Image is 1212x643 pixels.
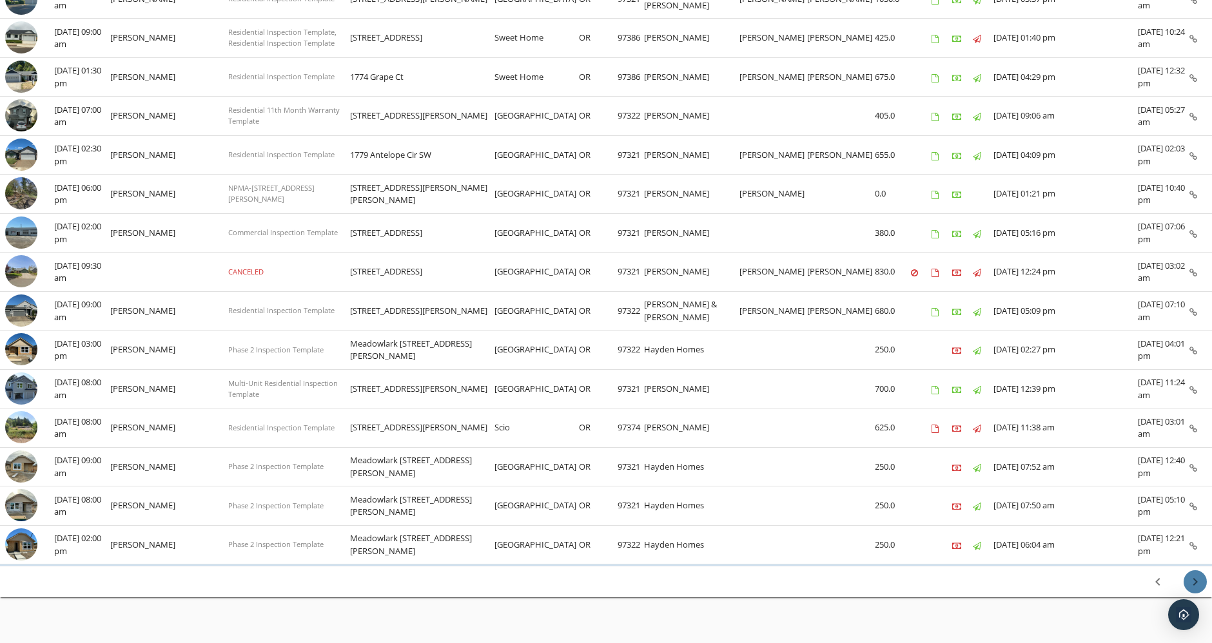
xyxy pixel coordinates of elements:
[579,369,618,408] td: OR
[579,175,618,214] td: OR
[110,19,178,58] td: [PERSON_NAME]
[875,213,911,253] td: 380.0
[644,447,739,486] td: Hayden Homes
[993,97,1138,136] td: [DATE] 09:06 am
[739,175,807,214] td: [PERSON_NAME]
[350,213,494,253] td: [STREET_ADDRESS]
[54,135,110,175] td: [DATE] 02:30 pm
[228,423,335,432] span: Residential Inspection Template
[875,486,911,526] td: 250.0
[644,19,739,58] td: [PERSON_NAME]
[494,291,579,331] td: [GEOGRAPHIC_DATA]
[1146,570,1169,593] button: Previous page
[739,19,807,58] td: [PERSON_NAME]
[1168,599,1199,630] div: Open Intercom Messenger
[579,525,618,564] td: OR
[228,305,335,315] span: Residential Inspection Template
[1150,574,1166,590] i: chevron_left
[54,408,110,448] td: [DATE] 08:00 am
[618,175,644,214] td: 97321
[875,97,911,136] td: 405.0
[110,408,178,448] td: [PERSON_NAME]
[494,213,579,253] td: [GEOGRAPHIC_DATA]
[644,175,739,214] td: [PERSON_NAME]
[739,57,807,97] td: [PERSON_NAME]
[5,21,37,53] img: image_processing2025071292f6ob91.jpeg
[228,227,338,237] span: Commercial Inspection Template
[1138,291,1189,331] td: [DATE] 07:10 am
[5,294,37,327] img: image_processing2025071096bouiq9.jpeg
[54,447,110,486] td: [DATE] 09:00 am
[5,489,37,521] img: image_processing2025070575b60j46.jpeg
[644,291,739,331] td: [PERSON_NAME] & [PERSON_NAME]
[5,255,37,287] img: streetview
[5,411,37,443] img: streetview
[228,267,264,276] span: CANCELED
[618,291,644,331] td: 97322
[579,331,618,370] td: OR
[993,213,1138,253] td: [DATE] 05:16 pm
[494,447,579,486] td: [GEOGRAPHIC_DATA]
[1138,175,1189,214] td: [DATE] 10:40 pm
[644,331,739,370] td: Hayden Homes
[350,408,494,448] td: [STREET_ADDRESS][PERSON_NAME]
[875,331,911,370] td: 250.0
[579,408,618,448] td: OR
[644,57,739,97] td: [PERSON_NAME]
[494,253,579,292] td: [GEOGRAPHIC_DATA]
[618,447,644,486] td: 97321
[993,525,1138,564] td: [DATE] 06:04 am
[228,539,324,549] span: Phase 2 Inspection Template
[110,175,178,214] td: [PERSON_NAME]
[579,447,618,486] td: OR
[110,447,178,486] td: [PERSON_NAME]
[350,486,494,526] td: Meadowlark [STREET_ADDRESS][PERSON_NAME]
[350,97,494,136] td: [STREET_ADDRESS][PERSON_NAME]
[5,372,37,405] img: image_processing2025070890kkm2ye.jpeg
[5,450,37,483] img: image_processing2025070593ikvg74.jpeg
[807,291,875,331] td: [PERSON_NAME]
[1138,19,1189,58] td: [DATE] 10:24 am
[875,19,911,58] td: 425.0
[350,253,494,292] td: [STREET_ADDRESS]
[1184,570,1207,593] button: Next page
[350,175,494,214] td: [STREET_ADDRESS][PERSON_NAME][PERSON_NAME]
[993,369,1138,408] td: [DATE] 12:39 pm
[618,525,644,564] td: 97322
[54,369,110,408] td: [DATE] 08:00 am
[1138,97,1189,136] td: [DATE] 05:27 am
[228,501,324,510] span: Phase 2 Inspection Template
[494,97,579,136] td: [GEOGRAPHIC_DATA]
[494,486,579,526] td: [GEOGRAPHIC_DATA]
[350,19,494,58] td: [STREET_ADDRESS]
[993,447,1138,486] td: [DATE] 07:52 am
[5,99,37,131] img: image_processing2025071178l71x4g.jpeg
[110,57,178,97] td: [PERSON_NAME]
[875,175,911,214] td: 0.0
[1138,135,1189,175] td: [DATE] 02:03 pm
[644,253,739,292] td: [PERSON_NAME]
[875,525,911,564] td: 250.0
[350,291,494,331] td: [STREET_ADDRESS][PERSON_NAME]
[618,19,644,58] td: 97386
[644,369,739,408] td: [PERSON_NAME]
[1138,408,1189,448] td: [DATE] 03:01 am
[618,213,644,253] td: 97321
[5,61,37,93] img: image_processing2025071184btz9uu.jpeg
[644,213,739,253] td: [PERSON_NAME]
[644,525,739,564] td: Hayden Homes
[110,135,178,175] td: [PERSON_NAME]
[228,183,315,204] span: NPMA-[STREET_ADDRESS][PERSON_NAME]
[644,486,739,526] td: Hayden Homes
[5,528,37,561] img: image_processing2025070475nwzl5e.jpeg
[54,525,110,564] td: [DATE] 02:00 pm
[739,253,807,292] td: [PERSON_NAME]
[618,135,644,175] td: 97321
[618,408,644,448] td: 97374
[110,369,178,408] td: [PERSON_NAME]
[875,369,911,408] td: 700.0
[54,486,110,526] td: [DATE] 08:00 am
[110,97,178,136] td: [PERSON_NAME]
[350,447,494,486] td: Meadowlark [STREET_ADDRESS][PERSON_NAME]
[54,57,110,97] td: [DATE] 01:30 pm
